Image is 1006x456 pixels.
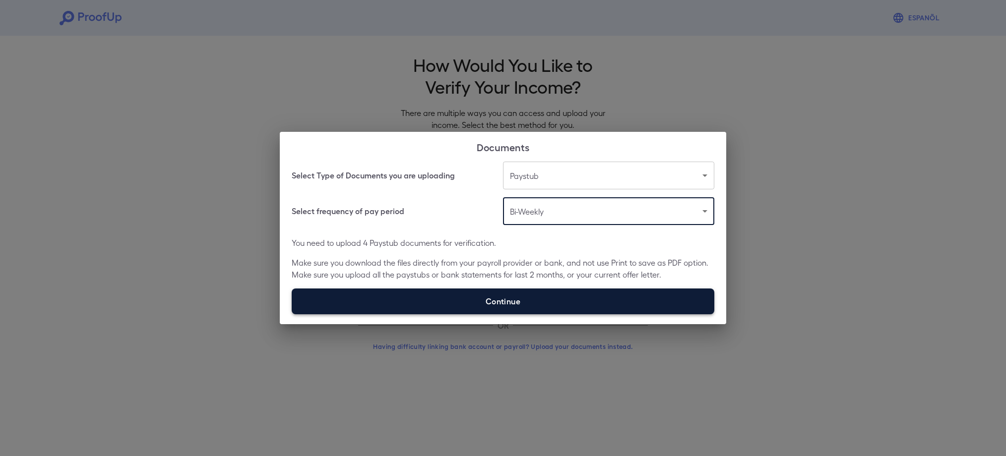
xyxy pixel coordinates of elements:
p: You need to upload 4 Paystub documents for verification. [292,237,714,249]
p: Make sure you download the files directly from your payroll provider or bank, and not use Print t... [292,257,714,281]
div: Bi-Weekly [503,197,714,225]
h2: Documents [280,132,726,162]
div: Paystub [503,162,714,189]
label: Continue [292,288,714,314]
h6: Select frequency of pay period [292,205,404,217]
h6: Select Type of Documents you are uploading [292,170,455,181]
